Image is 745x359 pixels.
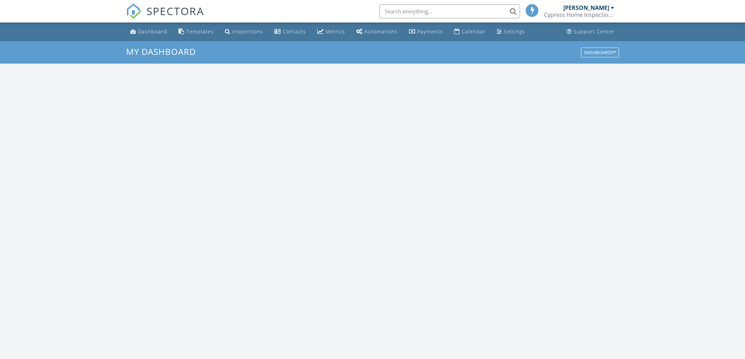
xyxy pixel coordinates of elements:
[126,4,142,19] img: The Best Home Inspection Software - Spectora
[138,28,167,35] div: Dashboard
[232,28,263,35] div: Inspections
[126,46,196,57] span: My Dashboard
[314,25,348,38] a: Metrics
[283,28,306,35] div: Contacts
[563,4,609,11] div: [PERSON_NAME]
[176,25,217,38] a: Templates
[222,25,266,38] a: Inspections
[186,28,214,35] div: Templates
[504,28,525,35] div: Settings
[574,28,615,35] div: Support Center
[406,25,446,38] a: Payments
[417,28,443,35] div: Payments
[353,25,401,38] a: Automations (Basic)
[451,25,488,38] a: Calendar
[584,50,616,55] div: Dashboards
[544,11,614,18] div: Cypress Home Inspections LLC
[271,25,309,38] a: Contacts
[581,47,619,57] button: Dashboards
[564,25,618,38] a: Support Center
[126,9,204,24] a: SPECTORA
[364,28,398,35] div: Automations
[326,28,345,35] div: Metrics
[127,25,170,38] a: Dashboard
[494,25,528,38] a: Settings
[379,4,520,18] input: Search everything...
[146,4,204,18] span: SPECTORA
[462,28,486,35] div: Calendar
